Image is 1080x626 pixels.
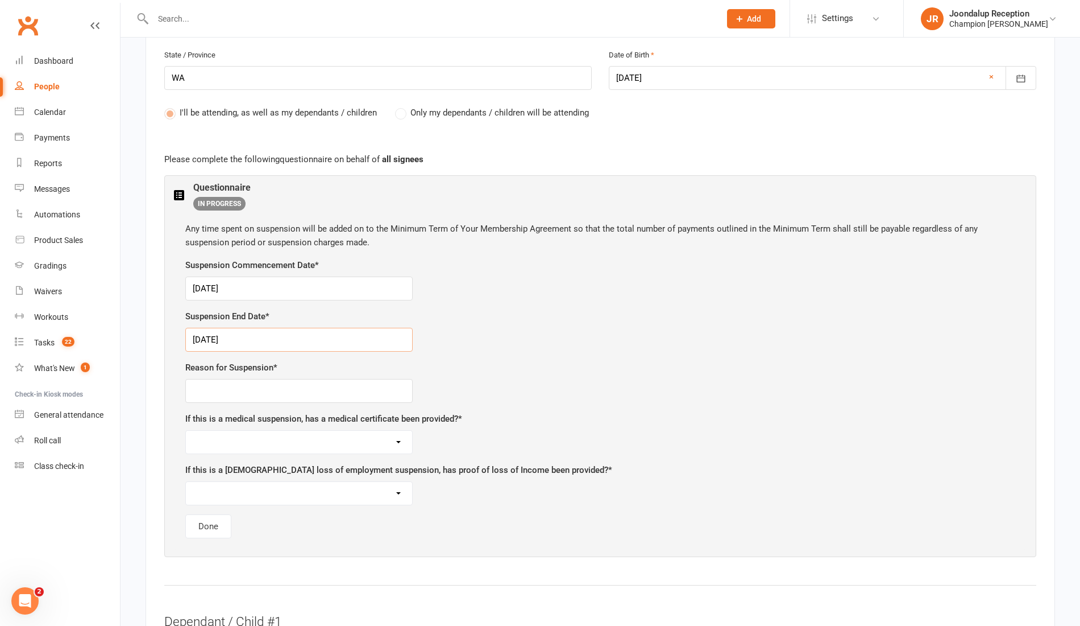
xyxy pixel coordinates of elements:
div: Roll call [34,436,61,445]
input: Search... [149,11,712,27]
a: Product Sales [15,228,120,253]
label: If this is a [DEMOGRAPHIC_DATA] loss of employment suspension, has proof of loss of Income been p... [185,463,612,477]
label: Suspension Commencement Date * [185,258,319,272]
a: Gradings [15,253,120,279]
a: General attendance kiosk mode [15,402,120,428]
a: Automations [15,202,120,228]
a: Class kiosk mode [15,454,120,479]
button: Done [185,514,231,538]
label: Suspension End Date * [185,310,269,323]
a: × [989,70,994,84]
div: Messages [34,184,70,193]
h3: Questionnaire [193,183,251,193]
a: Tasks 22 [15,330,120,356]
a: Roll call [15,428,120,454]
a: People [15,74,120,100]
span: 1 [81,363,90,372]
div: Tasks [34,338,55,347]
div: Workouts [34,312,68,322]
a: Dashboard [15,48,120,74]
div: General attendance [34,410,103,419]
label: State / Province [164,50,215,61]
div: Any time spent on suspension will be added on to the Minimum Term of Your Membership Agreement so... [185,222,1015,249]
label: Date of Birth [609,50,654,61]
div: Waivers [34,287,62,296]
div: Joondalup Reception [949,9,1048,19]
label: Reason for Suspension * [185,361,277,374]
a: Messages [15,176,120,202]
span: I'll be attending, as well as my dependants / children [180,106,377,118]
div: Reports [34,159,62,168]
a: What's New1 [15,356,120,381]
span: 22 [62,337,74,347]
label: If this is a medical suspension, has a medical certificate been provided? * [185,412,462,426]
div: Product Sales [34,236,83,245]
span: 2 [35,587,44,596]
a: Reports [15,151,120,176]
span: Settings [822,6,853,31]
iframe: Intercom live chat [11,587,39,615]
a: Waivers [15,279,120,304]
span: IN PROGRESS [193,197,246,211]
div: Payments [34,133,70,142]
div: Automations [34,210,80,219]
span: Only my dependants / children will be attending [410,106,589,118]
a: Clubworx [14,11,42,40]
strong: all signees [382,154,423,164]
div: Calendar [34,108,66,117]
div: People [34,82,60,91]
div: Class check-in [34,462,84,471]
div: Champion [PERSON_NAME] [949,19,1048,29]
a: Payments [15,125,120,151]
div: Dashboard [34,56,73,65]
button: Add [727,9,775,28]
div: What's New [34,364,75,373]
a: Calendar [15,100,120,125]
span: Add [747,14,761,23]
div: Gradings [34,261,67,270]
a: Workouts [15,304,120,330]
p: Please complete the following questionnaire on behalf of [164,153,1036,166]
div: JR [921,7,944,30]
